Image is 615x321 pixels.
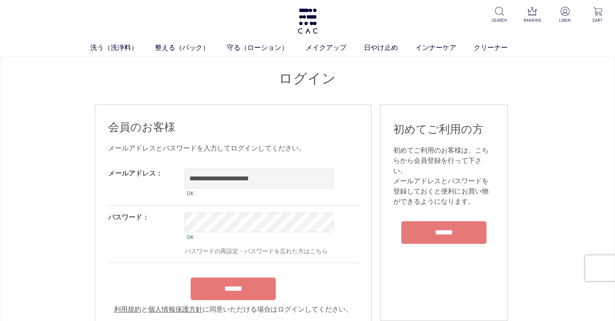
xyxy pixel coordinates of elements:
[297,9,319,34] img: logo
[114,306,141,313] a: 利用規約
[185,232,334,243] div: OK
[108,143,358,153] div: メールアドレスとパスワードを入力してログインしてください。
[364,42,415,52] a: 日やけ止め
[555,7,575,23] a: LOGIN
[587,17,608,23] p: CART
[489,17,510,23] p: SEARCH
[522,7,543,23] a: RANKING
[415,42,474,52] a: インナーケア
[108,304,358,315] div: と に同意いただける場合はログインしてください。
[185,248,328,254] a: パスワードの再設定・パスワードを忘れた方はこちら
[108,170,163,177] label: メールアドレス：
[587,7,608,23] a: CART
[90,42,155,52] a: 洗う（洗浄料）
[393,145,495,207] div: 初めてご利用のお客様は、こちらから会員登録を行って下さい。 メールアドレスとパスワードを登録しておくと便利にお買い物ができるようになります。
[227,42,306,52] a: 守る（ローション）
[185,188,334,199] div: OK
[474,42,525,52] a: クリーナー
[522,17,543,23] p: RANKING
[108,214,149,221] label: パスワード：
[489,7,510,23] a: SEARCH
[306,42,364,52] a: メイクアップ
[95,69,521,88] h1: ログイン
[155,42,227,52] a: 整える（パック）
[555,17,575,23] p: LOGIN
[148,306,203,313] a: 個人情報保護方針
[393,123,483,136] span: 初めてご利用の方
[108,121,175,133] span: 会員のお客様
